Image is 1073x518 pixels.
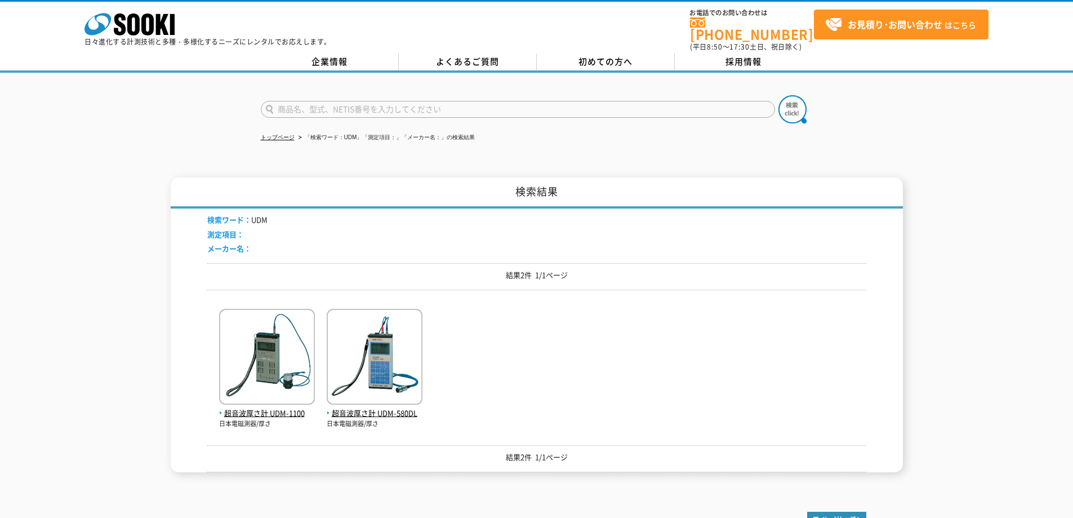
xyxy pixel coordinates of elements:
input: 商品名、型式、NETIS番号を入力してください [261,101,775,118]
img: UDM-580DL [327,309,422,408]
a: よくあるご質問 [399,54,537,70]
a: 企業情報 [261,54,399,70]
img: btn_search.png [778,95,807,123]
h1: 検索結果 [171,178,903,209]
li: 「検索ワード：UDM」「測定項目：」「メーカー名：」の検索結果 [296,132,475,144]
span: 17:30 [729,42,750,52]
span: (平日 ～ 土日、祝日除く) [690,42,802,52]
a: 超音波厚さ計 UDM-580DL [327,396,422,419]
p: 結果2件 1/1ページ [207,451,866,463]
p: 日本電磁測器/厚さ [219,419,315,429]
span: 初めての方へ [578,55,633,68]
strong: お見積り･お問い合わせ [848,17,942,31]
a: 初めての方へ [537,54,675,70]
img: UDM-1100 [219,309,315,408]
span: 8:50 [707,42,723,52]
span: 超音波厚さ計 UDM-1100 [219,408,315,419]
a: 採用情報 [675,54,813,70]
p: 日本電磁測器/厚さ [327,419,422,429]
a: [PHONE_NUMBER] [690,17,814,41]
p: 結果2件 1/1ページ [207,269,866,281]
p: 日々進化する計測技術と多種・多様化するニーズにレンタルでお応えします。 [84,38,331,45]
span: お電話でのお問い合わせは [690,10,814,16]
a: 超音波厚さ計 UDM-1100 [219,396,315,419]
span: 超音波厚さ計 UDM-580DL [327,408,422,419]
span: はこちら [825,16,976,33]
span: メーカー名： [207,243,251,254]
a: お見積り･お問い合わせはこちら [814,10,989,39]
span: 測定項目： [207,229,244,240]
a: トップページ [261,134,295,140]
li: UDM [207,214,268,226]
span: 検索ワード： [207,214,251,225]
